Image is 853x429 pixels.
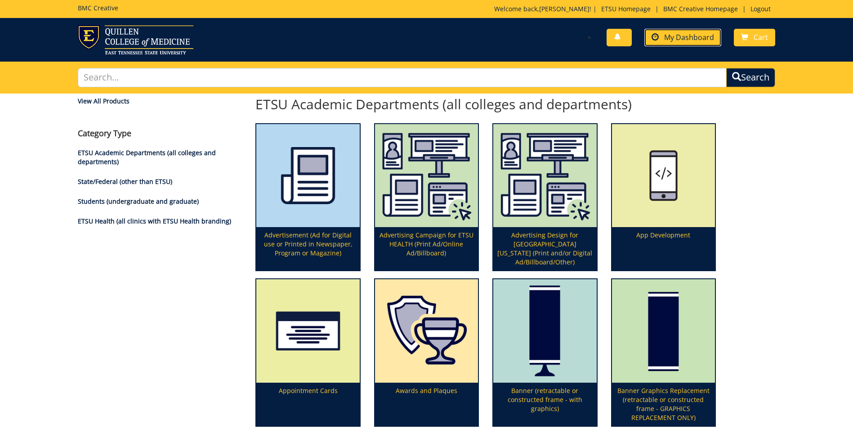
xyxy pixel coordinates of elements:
[493,383,596,426] p: Banner (retractable or constructed frame - with graphics)
[78,148,216,166] a: ETSU Academic Departments (all colleges and departments)
[644,29,721,46] a: My Dashboard
[493,227,596,270] p: Advertising Design for [GEOGRAPHIC_DATA][US_STATE] (Print and/or Digital Ad/Billboard/Other)
[612,227,715,270] p: App Development
[375,279,478,425] a: Awards and Plaques
[255,97,716,112] h2: ETSU Academic Departments (all colleges and departments)
[256,124,359,227] img: printmedia-5fff40aebc8a36.86223841.png
[612,124,715,270] a: App Development
[375,124,478,270] a: Advertising Campaign for ETSU HEALTH (Print Ad/Online Ad/Billboard)
[493,279,596,425] a: Banner (retractable or constructed frame - with graphics)
[78,4,118,11] h5: BMC Creative
[78,97,242,106] a: View All Products
[375,227,478,270] p: Advertising Campaign for ETSU HEALTH (Print Ad/Online Ad/Billboard)
[375,279,478,382] img: plaques-5a7339fccbae09.63825868.png
[664,32,714,42] span: My Dashboard
[256,383,359,426] p: Appointment Cards
[78,217,231,225] a: ETSU Health (all clinics with ETSU Health branding)
[754,32,768,42] span: Cart
[78,177,172,186] a: State/Federal (other than ETSU)
[612,383,715,426] p: Banner Graphics Replacement (retractable or constructed frame - GRAPHICS REPLACEMENT ONLY)
[612,279,715,425] a: Banner Graphics Replacement (retractable or constructed frame - GRAPHICS REPLACEMENT ONLY)
[256,227,359,270] p: Advertisement (Ad for Digital use or Printed in Newspaper, Program or Magazine)
[256,279,359,425] a: Appointment Cards
[375,124,478,227] img: etsu%20health%20marketing%20campaign%20image-6075f5506d2aa2.29536275.png
[256,279,359,382] img: appointment%20cards-6556843a9f7d00.21763534.png
[493,124,596,227] img: etsu%20health%20marketing%20campaign%20image-6075f5506d2aa2.29536275.png
[612,279,715,382] img: graphics-only-banner-5949222f1cdc31.93524894.png
[597,4,655,13] a: ETSU Homepage
[78,68,727,87] input: Search...
[78,129,242,138] h4: Category Type
[539,4,590,13] a: [PERSON_NAME]
[375,383,478,426] p: Awards and Plaques
[494,4,775,13] p: Welcome back, ! | | |
[256,124,359,270] a: Advertisement (Ad for Digital use or Printed in Newspaper, Program or Magazine)
[493,279,596,382] img: retractable-banner-59492b401f5aa8.64163094.png
[659,4,742,13] a: BMC Creative Homepage
[78,25,193,54] img: ETSU logo
[726,68,775,87] button: Search
[612,124,715,227] img: app%20development%20icon-655684178ce609.47323231.png
[493,124,596,270] a: Advertising Design for [GEOGRAPHIC_DATA][US_STATE] (Print and/or Digital Ad/Billboard/Other)
[78,197,199,206] a: Students (undergraduate and graduate)
[734,29,775,46] a: Cart
[746,4,775,13] a: Logout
